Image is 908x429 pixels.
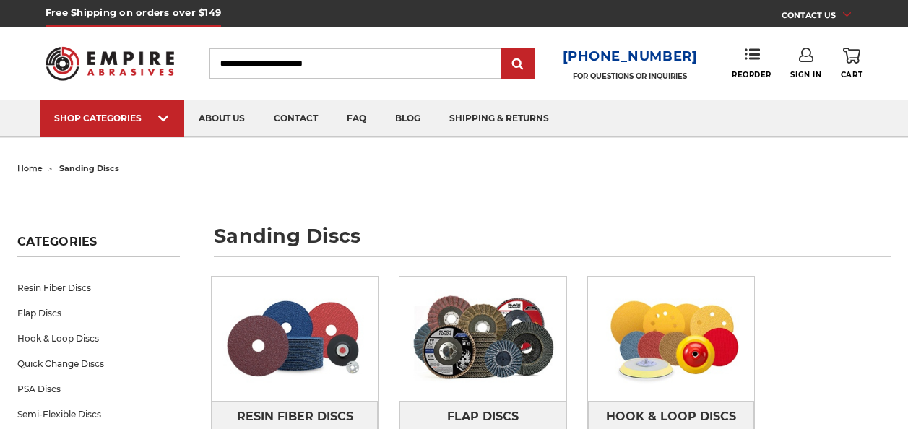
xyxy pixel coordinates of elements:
h5: Categories [17,235,180,257]
a: Flap Discs [17,300,180,326]
a: CONTACT US [782,7,862,27]
a: Reorder [732,48,771,79]
a: Quick Change Discs [17,351,180,376]
a: about us [184,100,259,137]
a: Hook & Loop Discs [17,326,180,351]
a: Resin Fiber Discs [17,275,180,300]
a: [PHONE_NUMBER] [563,46,698,67]
a: Semi-Flexible Discs [17,402,180,427]
img: Empire Abrasives [46,38,174,89]
p: FOR QUESTIONS OR INQUIRIES [563,71,698,81]
a: PSA Discs [17,376,180,402]
a: Cart [841,48,862,79]
a: blog [381,100,435,137]
span: Cart [841,70,862,79]
span: Flap Discs [447,404,519,429]
img: Hook & Loop Discs [588,280,754,396]
a: shipping & returns [435,100,563,137]
a: home [17,163,43,173]
span: Hook & Loop Discs [606,404,736,429]
img: Resin Fiber Discs [212,280,378,396]
h1: sanding discs [214,226,891,257]
span: sanding discs [59,163,119,173]
a: contact [259,100,332,137]
span: Reorder [732,70,771,79]
img: Flap Discs [399,280,566,396]
span: Sign In [790,70,821,79]
span: Resin Fiber Discs [237,404,353,429]
div: SHOP CATEGORIES [54,113,170,123]
input: Submit [503,50,532,79]
a: faq [332,100,381,137]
